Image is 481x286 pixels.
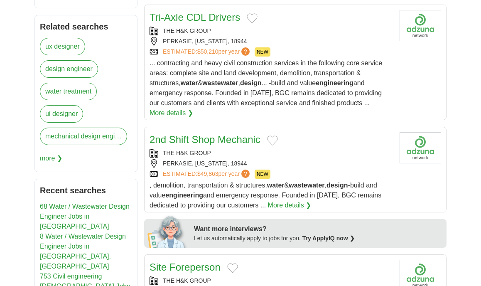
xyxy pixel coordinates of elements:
[40,150,62,167] span: more ❯
[267,136,278,145] button: Add to favorite jobs
[150,261,221,273] a: Site Foreperson
[326,182,348,189] strong: design
[247,13,258,23] button: Add to favorite jobs
[197,48,218,55] span: $50,210
[400,132,441,163] img: Company logo
[165,192,203,199] strong: engineering
[240,79,262,86] strong: design
[400,10,441,41] img: Company logo
[40,20,132,33] h2: Related searches
[267,182,285,189] strong: water
[227,263,238,273] button: Add to favorite jobs
[40,60,98,78] a: design engineer
[150,108,193,118] a: More details ❯
[194,234,442,243] div: Let us automatically apply to jobs for you.
[268,200,312,210] a: More details ❯
[163,170,251,179] a: ESTIMATED:$49,863per year?
[181,79,198,86] strong: water
[255,47,270,57] span: NEW
[150,149,393,158] div: THE H&K GROUP
[202,79,238,86] strong: wastewater
[40,233,126,270] a: 8 Water / Wastewater Design Engineer Jobs in [GEOGRAPHIC_DATA], [GEOGRAPHIC_DATA]
[197,170,218,177] span: $49,863
[163,47,251,57] a: ESTIMATED:$50,210per year?
[194,224,442,234] div: Want more interviews?
[316,79,353,86] strong: engineering
[150,159,393,168] div: PERKASIE, [US_STATE], 18944
[40,203,130,230] a: 68 Water / Wastewater Design Engineer Jobs in [GEOGRAPHIC_DATA]
[289,182,324,189] strong: wastewater
[241,47,250,56] span: ?
[302,235,355,242] a: Try ApplyIQ now ❯
[255,170,270,179] span: NEW
[150,37,393,46] div: PERKASIE, [US_STATE], 18944
[150,276,393,285] div: THE H&K GROUP
[40,128,127,145] a: mechanical design engineer
[147,214,188,248] img: apply-iq-scientist.png
[40,105,83,123] a: ui designer
[150,182,381,209] span: , demolition, transportation & structures, & , -build and value and emergency response. Founded i...
[40,38,85,55] a: ux designer
[241,170,250,178] span: ?
[40,83,97,100] a: water treatment
[150,134,260,145] a: 2nd Shift Shop Mechanic
[150,59,382,106] span: ... contracting and heavy civil construction services in the following core service areas: comple...
[150,27,393,35] div: THE H&K GROUP
[40,184,132,197] h2: Recent searches
[150,12,240,23] a: Tri-Axle CDL Drivers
